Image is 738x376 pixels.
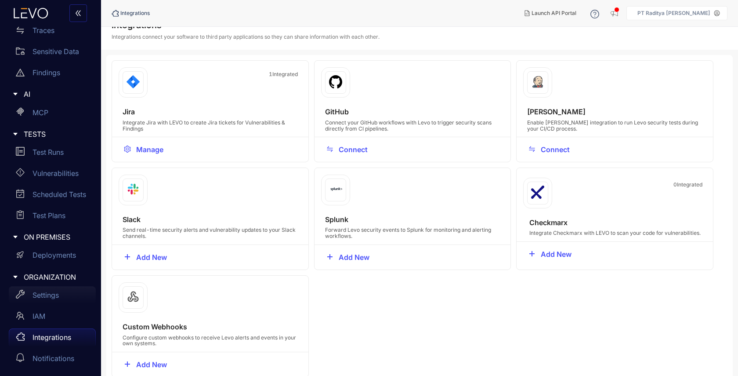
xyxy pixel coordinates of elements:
[9,350,96,371] a: Notifications
[5,85,96,103] div: AI
[673,182,702,204] span: 0 Integrated
[123,227,298,239] p: Send real-time security alerts and vulnerability updates to your Slack channels.
[522,247,578,261] button: plusAdd New
[325,120,500,132] p: Connect your GitHub workflows with Levo to trigger security scans directly from CI pipelines.
[325,108,500,116] h4: GitHub
[136,253,167,261] span: Add New
[123,120,298,132] p: Integrate Jira with LEVO to create Jira tickets for Vulnerabilities & Findings
[124,361,131,369] span: plus
[320,250,376,264] button: plusAdd New
[326,146,333,153] span: swap
[33,354,74,362] p: Notifications
[9,43,96,64] a: Sensitive Data
[269,71,298,94] span: 1 Integrated
[117,250,174,264] button: plusAdd New
[9,186,96,207] a: Scheduled Tests
[124,253,131,261] span: plus
[33,69,60,77] p: Findings
[339,253,369,261] span: Add New
[529,230,701,236] p: Integrate Checkmarx with LEVO to scan your code for vulnerabilities.
[75,10,82,18] span: double-left
[33,148,64,156] p: Test Runs
[637,10,710,16] p: PT Raditya [PERSON_NAME]
[112,34,380,40] p: Integrations connect your software to third party applications so they can share information with...
[33,251,76,259] p: Deployments
[33,109,48,117] p: MCP
[33,47,79,55] p: Sensitive Data
[9,143,96,164] a: Test Runs
[24,130,89,138] span: TESTS
[9,286,96,307] a: Settings
[517,6,583,20] button: Launch API Portal
[541,250,572,258] span: Add New
[9,207,96,228] a: Test Plans
[12,234,18,240] span: caret-right
[5,228,96,246] div: ON PREMISES
[16,26,25,35] span: swap
[326,253,333,261] span: plus
[12,131,18,137] span: caret-right
[24,273,89,281] span: ORGANIZATION
[33,26,54,34] p: Traces
[5,268,96,286] div: ORGANIZATION
[9,247,96,268] a: Deployments
[325,215,500,223] h4: Splunk
[123,335,298,347] p: Configure custom webhooks to receive Levo alerts and events in your own systems.
[9,307,96,329] a: IAM
[9,64,96,85] a: Findings
[528,146,535,153] span: swap
[339,146,368,153] span: Connect
[541,146,570,153] span: Connect
[123,215,298,223] h4: Slack
[9,104,96,125] a: MCP
[33,333,71,341] p: Integrations
[124,146,131,153] span: setting
[9,329,96,350] a: Integrations
[33,291,59,299] p: Settings
[33,212,65,219] p: Test Plans
[33,169,79,177] p: Vulnerabilities
[123,323,298,331] h4: Custom Webhooks
[12,91,18,97] span: caret-right
[112,10,150,17] div: Integrations
[529,219,701,226] h4: Checkmarx
[532,10,576,16] span: Launch API Portal
[12,274,18,280] span: caret-right
[325,227,500,239] p: Forward Levo security events to Splunk for monitoring and alerting workflows.
[16,68,25,77] span: warning
[33,190,86,198] p: Scheduled Tests
[527,120,702,132] p: Enable [PERSON_NAME] integration to run Levo security tests during your CI/CD process.
[117,358,174,372] button: plusAdd New
[5,125,96,143] div: TESTS
[123,108,298,116] h4: Jira
[69,4,87,22] button: double-left
[33,312,45,320] p: IAM
[522,142,576,157] button: swapConnect
[528,250,535,258] span: plus
[136,146,163,153] span: Manage
[527,108,702,116] h4: [PERSON_NAME]
[136,361,167,369] span: Add New
[9,164,96,186] a: Vulnerabilities
[16,311,25,320] span: team
[320,142,374,157] button: swapConnect
[24,90,89,98] span: AI
[117,142,170,157] button: settingManage
[9,22,96,43] a: Traces
[24,233,89,241] span: ON PREMISES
